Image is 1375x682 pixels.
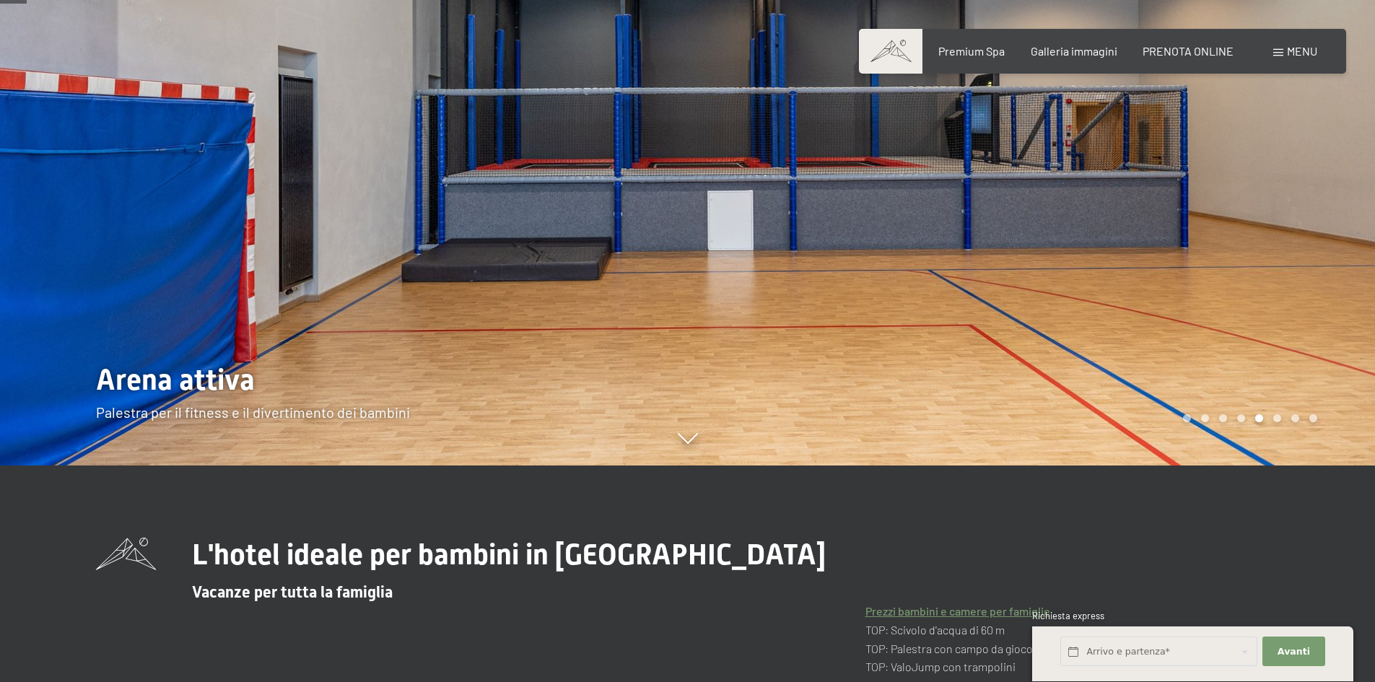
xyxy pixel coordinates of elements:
[192,538,826,572] span: L'hotel ideale per bambini in [GEOGRAPHIC_DATA]
[1201,414,1209,422] div: Carousel Page 2
[938,44,1005,58] a: Premium Spa
[1143,44,1234,58] a: PRENOTA ONLINE
[1255,414,1263,422] div: Carousel Page 5 (Current Slide)
[192,583,393,601] span: Vacanze per tutta la famiglia
[1273,414,1281,422] div: Carousel Page 6
[1309,414,1317,422] div: Carousel Page 8
[1031,44,1117,58] a: Galleria immagini
[1262,637,1324,667] button: Avanti
[1178,414,1317,422] div: Carousel Pagination
[1287,44,1317,58] span: Menu
[1032,610,1104,621] span: Richiesta express
[1183,414,1191,422] div: Carousel Page 1
[1219,414,1227,422] div: Carousel Page 3
[1237,414,1245,422] div: Carousel Page 4
[865,604,1050,618] a: Prezzi bambini e camere per famiglie
[1278,645,1310,658] span: Avanti
[1291,414,1299,422] div: Carousel Page 7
